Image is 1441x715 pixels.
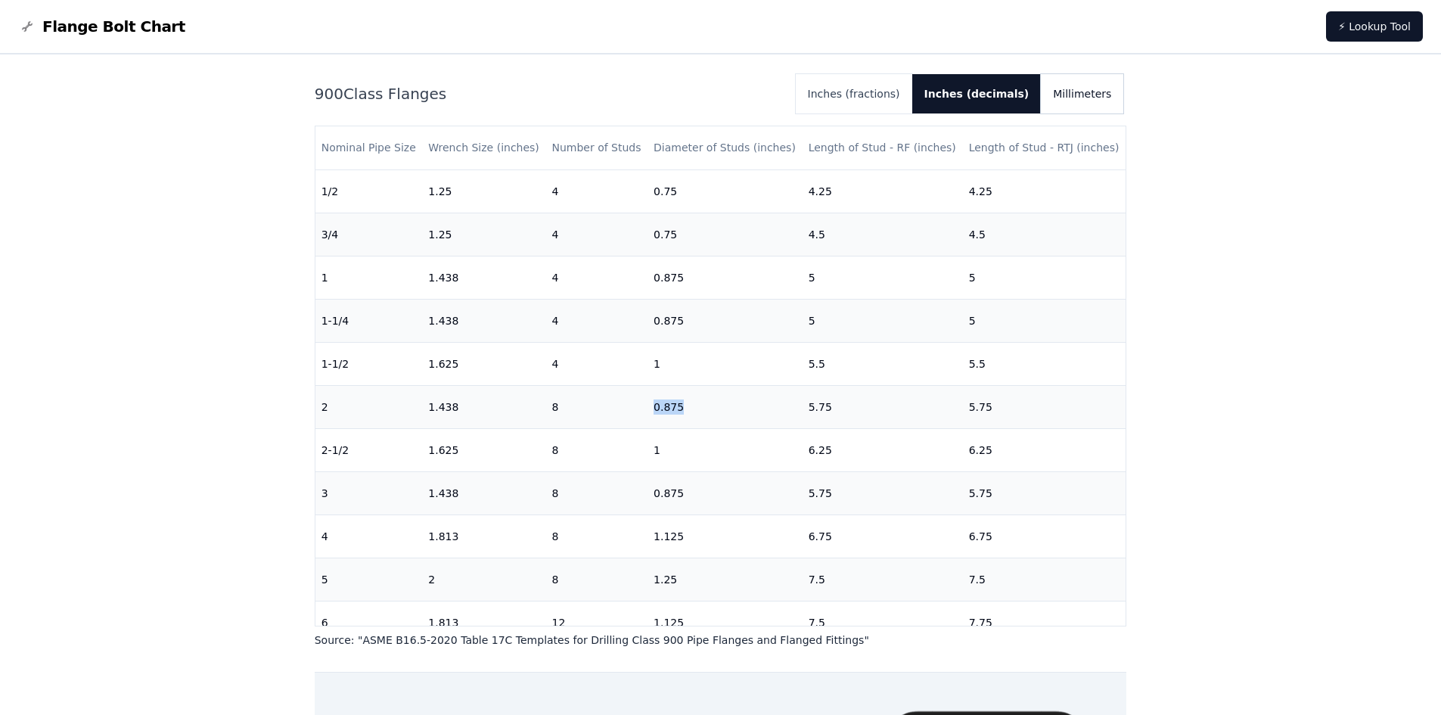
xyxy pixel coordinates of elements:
td: 7.5 [803,601,963,644]
td: 7.75 [963,601,1126,644]
td: 1.25 [422,213,545,256]
td: 6.25 [963,428,1126,471]
img: Flange Bolt Chart Logo [18,17,36,36]
td: 6.25 [803,428,963,471]
button: Millimeters [1041,74,1123,113]
td: 4 [315,514,423,558]
td: 5.75 [803,385,963,428]
a: Flange Bolt Chart LogoFlange Bolt Chart [18,16,185,37]
td: 1 [648,342,803,385]
span: Flange Bolt Chart [42,16,185,37]
td: 5 [963,299,1126,342]
td: 5 [315,558,423,601]
td: 4 [545,169,648,213]
td: 8 [545,514,648,558]
td: 5.75 [963,385,1126,428]
td: 1.125 [648,514,803,558]
td: 1.438 [422,471,545,514]
td: 0.875 [648,299,803,342]
td: 1.125 [648,601,803,644]
th: Diameter of Studs (inches) [648,126,803,169]
td: 0.875 [648,385,803,428]
td: 8 [545,471,648,514]
td: 1.625 [422,342,545,385]
td: 4 [545,299,648,342]
td: 3/4 [315,213,423,256]
td: 4 [545,213,648,256]
th: Length of Stud - RTJ (inches) [963,126,1126,169]
td: 5 [803,256,963,299]
td: 1.438 [422,256,545,299]
td: 1.25 [422,169,545,213]
td: 1.25 [648,558,803,601]
td: 1.625 [422,428,545,471]
td: 12 [545,601,648,644]
p: Source: " ASME B16.5-2020 Table 17C Templates for Drilling Class 900 Pipe Flanges and Flanged Fit... [315,633,1127,648]
td: 5.5 [803,342,963,385]
td: 4 [545,256,648,299]
td: 0.875 [648,471,803,514]
th: Wrench Size (inches) [422,126,545,169]
td: 4.5 [803,213,963,256]
td: 2 [422,558,545,601]
h2: 900 Class Flanges [315,83,784,104]
td: 5 [963,256,1126,299]
button: Inches (decimals) [912,74,1042,113]
td: 1.438 [422,299,545,342]
a: ⚡ Lookup Tool [1326,11,1423,42]
td: 8 [545,428,648,471]
td: 0.75 [648,169,803,213]
button: Inches (fractions) [796,74,912,113]
td: 1 [315,256,423,299]
td: 1-1/2 [315,342,423,385]
td: 2-1/2 [315,428,423,471]
td: 8 [545,558,648,601]
td: 8 [545,385,648,428]
td: 3 [315,471,423,514]
td: 4.5 [963,213,1126,256]
td: 6 [315,601,423,644]
td: 7.5 [963,558,1126,601]
td: 6.75 [963,514,1126,558]
td: 5.5 [963,342,1126,385]
th: Number of Studs [545,126,648,169]
td: 2 [315,385,423,428]
td: 7.5 [803,558,963,601]
td: 4 [545,342,648,385]
td: 5.75 [963,471,1126,514]
td: 1/2 [315,169,423,213]
th: Length of Stud - RF (inches) [803,126,963,169]
td: 6.75 [803,514,963,558]
td: 4.25 [963,169,1126,213]
td: 0.75 [648,213,803,256]
td: 5 [803,299,963,342]
td: 0.875 [648,256,803,299]
th: Nominal Pipe Size [315,126,423,169]
td: 1.813 [422,601,545,644]
td: 1.438 [422,385,545,428]
td: 1-1/4 [315,299,423,342]
td: 1 [648,428,803,471]
td: 5.75 [803,471,963,514]
td: 4.25 [803,169,963,213]
td: 1.813 [422,514,545,558]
